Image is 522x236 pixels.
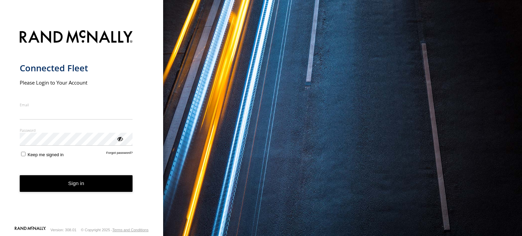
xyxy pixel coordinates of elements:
a: Forgot password? [106,151,133,157]
label: Email [20,102,133,107]
input: Keep me signed in [21,152,25,156]
div: ViewPassword [116,135,123,142]
img: Rand McNally [20,29,133,46]
label: Password [20,128,133,133]
h2: Please Login to Your Account [20,79,133,86]
button: Sign in [20,175,133,192]
span: Keep me signed in [28,152,64,157]
form: main [20,26,144,226]
a: Visit our Website [15,226,46,233]
div: Version: 308.01 [51,228,76,232]
h1: Connected Fleet [20,62,133,74]
a: Terms and Conditions [112,228,149,232]
div: © Copyright 2025 - [81,228,149,232]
